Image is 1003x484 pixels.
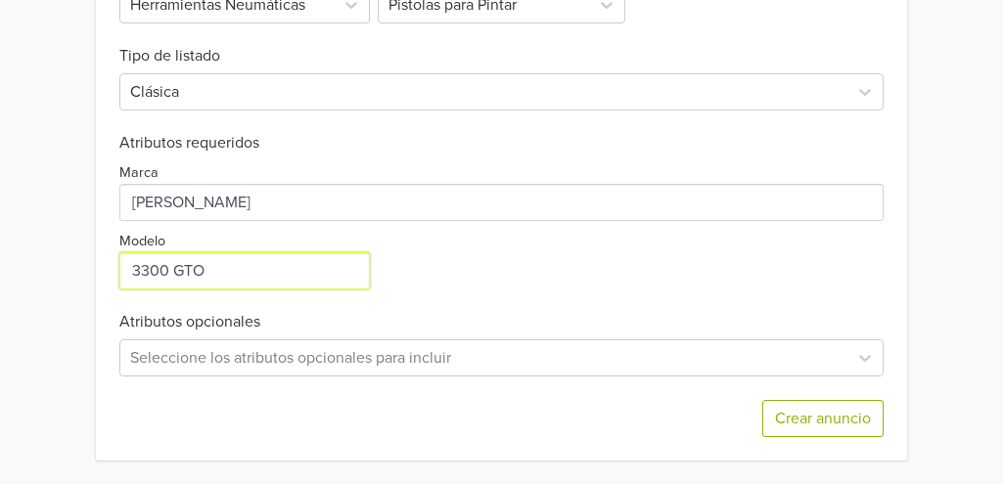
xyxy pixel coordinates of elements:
h6: Tipo de listado [119,23,884,66]
h6: Atributos requeridos [119,134,884,153]
label: Modelo [119,231,165,252]
label: Marca [119,162,159,184]
button: Crear anuncio [762,400,884,437]
h6: Atributos opcionales [119,313,884,331]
